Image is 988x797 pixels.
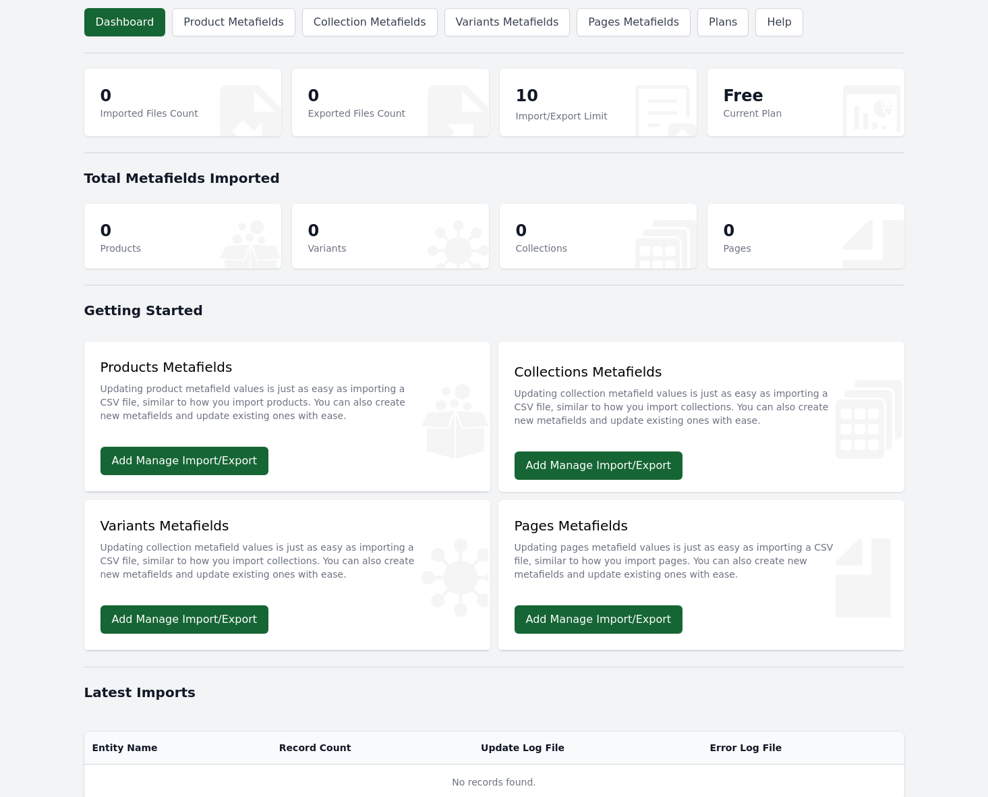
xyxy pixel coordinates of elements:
[515,362,888,435] div: Collections Metafields
[308,85,406,107] p: 0
[84,169,904,188] h1: Total Metafields Imported
[444,8,571,36] a: Variants Metafields
[100,85,198,107] p: 0
[515,535,888,581] p: Updating pages metafield values is just as easy as importing a CSV file, similar to how you impor...
[100,358,474,431] div: Products Metafields
[84,301,904,320] h1: Getting Started
[515,516,888,589] div: Pages Metafields
[515,605,683,634] a: Add Manage Import/Export
[577,8,691,36] a: Pages Metafields
[516,109,608,123] p: Import/Export Limit
[100,242,141,255] p: Products
[84,732,271,765] th: Entity Name
[100,107,198,120] p: Imported Files Count
[84,683,904,702] h1: Latest Imports
[100,605,269,634] a: Add Manage Import/Export
[697,8,749,36] a: Plans
[100,220,141,242] p: 0
[724,220,751,242] p: 0
[100,447,269,475] a: Add Manage Import/Export
[308,220,347,242] p: 0
[516,220,568,242] p: 0
[473,732,701,765] th: Update Log File
[84,8,166,36] a: Dashboard
[724,242,751,255] p: Pages
[308,242,347,255] p: Variants
[308,107,406,120] p: Exported Files Count
[100,535,474,581] p: Updating collection metafield values is just as easy as importing a CSV file, similar to how you ...
[271,732,473,765] th: Record Count
[515,451,683,480] a: Add Manage Import/Export
[515,381,888,427] p: Updating collection metafield values is just as easy as importing a CSV file, similar to how you ...
[172,8,295,36] a: Product Metafields
[302,8,438,36] a: Collection Metafields
[100,516,474,589] div: Variants Metafields
[755,8,803,36] a: Help
[724,107,782,120] p: Current Plan
[516,85,608,109] p: 10
[100,377,474,422] p: Updating product metafield values is just as easy as importing a CSV file, similar to how you imp...
[516,242,568,255] p: Collections
[724,85,782,107] p: Free
[701,732,904,765] th: Error Log File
